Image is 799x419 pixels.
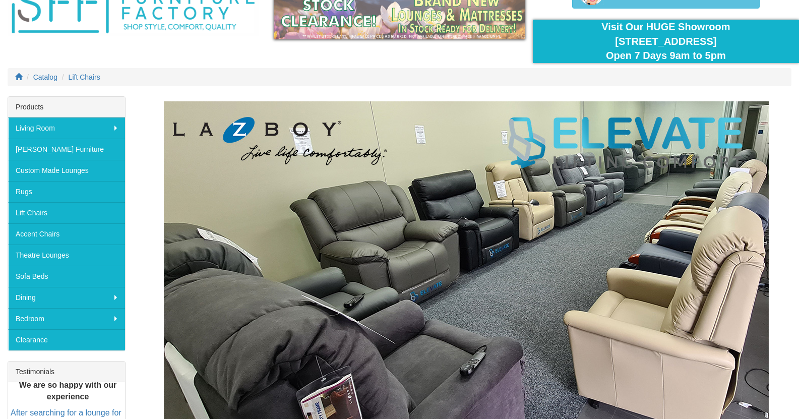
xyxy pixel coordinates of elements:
[8,308,125,329] a: Bedroom
[8,223,125,245] a: Accent Chairs
[19,380,117,400] b: We are so happy with our experience
[8,329,125,350] a: Clearance
[33,73,57,81] a: Catalog
[8,97,125,117] div: Products
[8,245,125,266] a: Theatre Lounges
[8,266,125,287] a: Sofa Beds
[8,117,125,139] a: Living Room
[8,362,125,382] div: Testimonials
[8,202,125,223] a: Lift Chairs
[8,160,125,181] a: Custom Made Lounges
[8,287,125,308] a: Dining
[8,181,125,202] a: Rugs
[540,20,791,63] div: Visit Our HUGE Showroom [STREET_ADDRESS] Open 7 Days 9am to 5pm
[69,73,100,81] a: Lift Chairs
[8,139,125,160] a: [PERSON_NAME] Furniture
